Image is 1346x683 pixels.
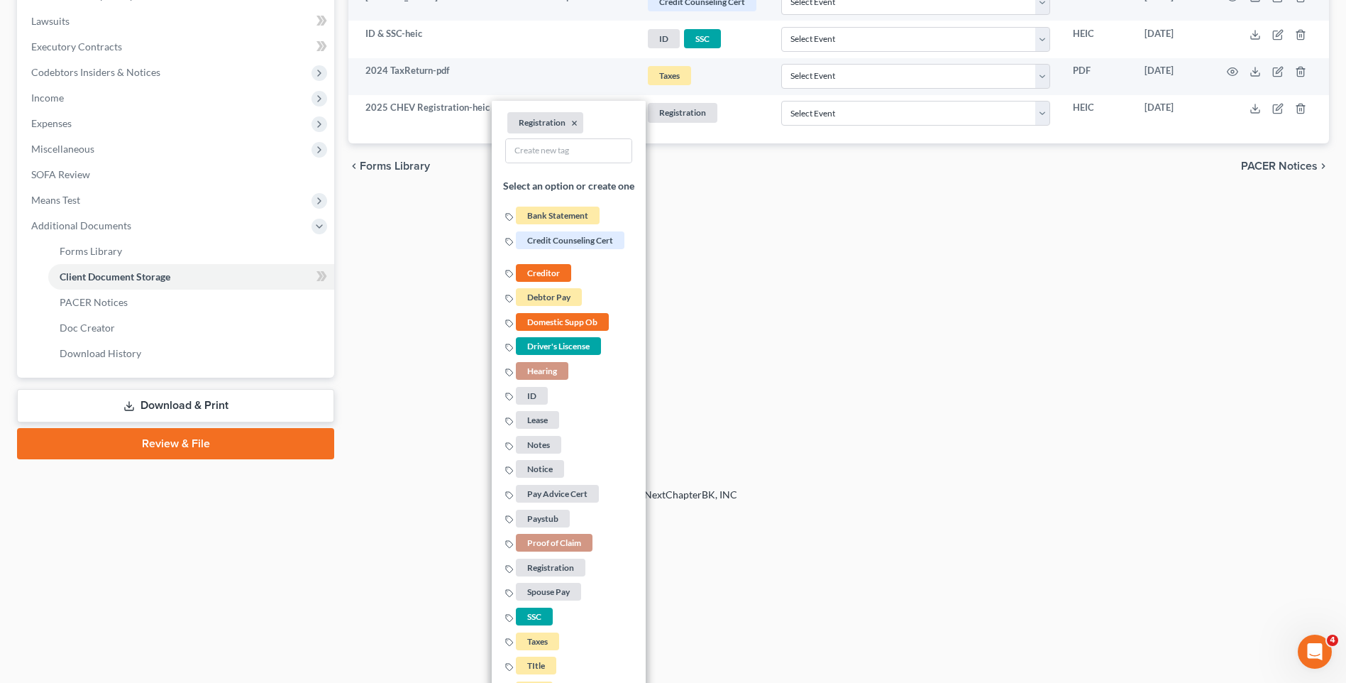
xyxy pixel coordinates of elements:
[31,117,72,129] span: Expenses
[60,347,141,359] span: Download History
[505,340,603,352] a: Driver's Liscense
[17,428,334,459] a: Review & File
[31,219,131,231] span: Additional Documents
[60,296,128,308] span: PACER Notices
[516,313,609,331] span: Domestic Supp Ob
[348,58,634,95] td: 2024 TaxReturn-pdf
[516,535,592,552] span: Proof of Claim
[516,559,585,577] span: Registration
[31,15,70,27] span: Lawsuits
[516,264,571,282] span: Creditor
[1318,160,1329,172] i: chevron_right
[648,66,691,85] span: Taxes
[571,117,578,130] button: ×
[505,438,563,450] a: Notes
[505,660,558,672] a: TItle
[516,289,582,307] span: Debtor Pay
[48,239,334,264] a: Forms Library
[348,160,360,172] i: chevron_left
[60,322,115,334] span: Doc Creator
[505,512,572,524] a: Paystub
[348,21,634,58] td: ID & SSC-heic
[17,389,334,422] a: Download & Print
[505,315,611,327] a: Domestic Supp Ob
[269,488,1078,513] div: 2025 © NextChapterBK, INC
[516,412,559,430] span: Lease
[1133,21,1210,58] td: [DATE]
[505,487,601,499] a: Pay Advice Cert
[48,264,334,290] a: Client Document Storage
[516,608,553,625] span: SSC
[505,389,550,401] a: ID
[516,207,600,225] span: Bank Statement
[20,34,334,60] a: Executory Contracts
[1298,635,1332,669] iframe: Intercom live chat
[684,29,721,48] span: SSC
[505,537,595,549] a: Proof of Claim
[516,436,561,454] span: Notes
[48,341,334,366] a: Download History
[505,364,570,376] a: Hearing
[31,143,94,155] span: Miscellaneous
[48,315,334,341] a: Doc Creator
[31,194,80,206] span: Means Test
[505,209,602,222] a: Bank Statement
[516,510,570,528] span: Paystub
[648,29,680,48] span: ID
[31,168,90,180] span: SOFA Review
[48,290,334,315] a: PACER Notices
[31,66,160,78] span: Codebtors Insiders & Notices
[60,271,170,283] span: Client Document Storage
[492,170,646,204] li: Select an option or create one
[1133,95,1210,132] td: [DATE]
[20,162,334,187] a: SOFA Review
[1061,95,1133,132] td: HEIC
[516,338,601,356] span: Driver's Liscense
[505,586,583,598] a: Spouse Pay
[516,485,599,503] span: Pay Advice Cert
[646,101,758,124] a: Registration
[646,64,758,87] a: Taxes
[505,561,588,573] a: Registration
[506,139,631,163] input: Create new tag
[516,657,556,675] span: TItle
[505,610,555,622] a: SSC
[516,584,581,601] span: Spouse Pay
[1241,160,1318,172] span: PACER Notices
[1133,58,1210,95] td: [DATE]
[516,231,624,249] span: Credit Counseling Cert
[505,291,584,303] a: Debtor Pay
[20,9,334,34] a: Lawsuits
[516,633,559,650] span: Taxes
[348,95,634,132] td: 2025 CHEV Registration-heic
[505,266,573,278] a: Creditor
[31,40,122,53] span: Executory Contracts
[1241,160,1329,172] button: PACER Notices chevron_right
[505,234,627,246] a: Credit Counseling Cert
[505,414,561,426] a: Lease
[60,245,122,257] span: Forms Library
[505,635,561,647] a: Taxes
[507,112,583,133] li: Registration
[516,387,548,405] span: ID
[1327,635,1338,646] span: 4
[505,463,566,475] a: Notice
[646,27,758,50] a: IDSSC
[348,160,430,172] button: chevron_left Forms Library
[648,103,717,122] span: Registration
[1061,58,1133,95] td: PDF
[516,362,568,380] span: Hearing
[516,461,564,479] span: Notice
[1061,21,1133,58] td: HEIC
[31,92,64,104] span: Income
[360,160,430,172] span: Forms Library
